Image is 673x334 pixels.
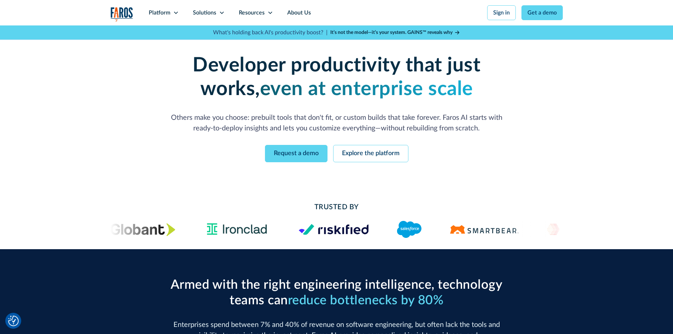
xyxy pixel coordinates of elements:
a: Sign in [487,5,516,20]
strong: even at enterprise scale [260,79,473,99]
span: reduce bottlenecks by 80% [288,294,444,307]
strong: It’s not the model—it’s your system. GAINS™ reveals why [330,30,453,35]
img: Logo of the analytics and reporting company Faros. [111,7,133,22]
p: Others make you choose: prebuilt tools that don't fit, or custom builds that take forever. Faros ... [167,112,506,134]
img: Globant's logo [110,223,175,236]
a: Get a demo [521,5,563,20]
div: Solutions [193,8,216,17]
a: home [111,7,133,22]
div: Platform [149,8,170,17]
img: Logo of the CRM platform Salesforce. [397,221,421,238]
img: Revisit consent button [8,316,19,326]
button: Cookie Settings [8,316,19,326]
strong: Developer productivity that just works, [193,55,480,99]
div: Resources [239,8,265,17]
a: Explore the platform [333,145,408,162]
img: Logo of the software testing platform SmartBear. [450,225,519,234]
h2: Armed with the right engineering intelligence, technology teams can [167,277,506,308]
p: What's holding back AI's productivity boost? | [213,28,327,37]
img: Ironclad Logo [203,221,270,238]
a: Request a demo [265,145,327,162]
a: It’s not the model—it’s your system. GAINS™ reveals why [330,29,460,36]
img: Logo of the risk management platform Riskified. [299,224,369,235]
h2: Trusted By [167,202,506,212]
